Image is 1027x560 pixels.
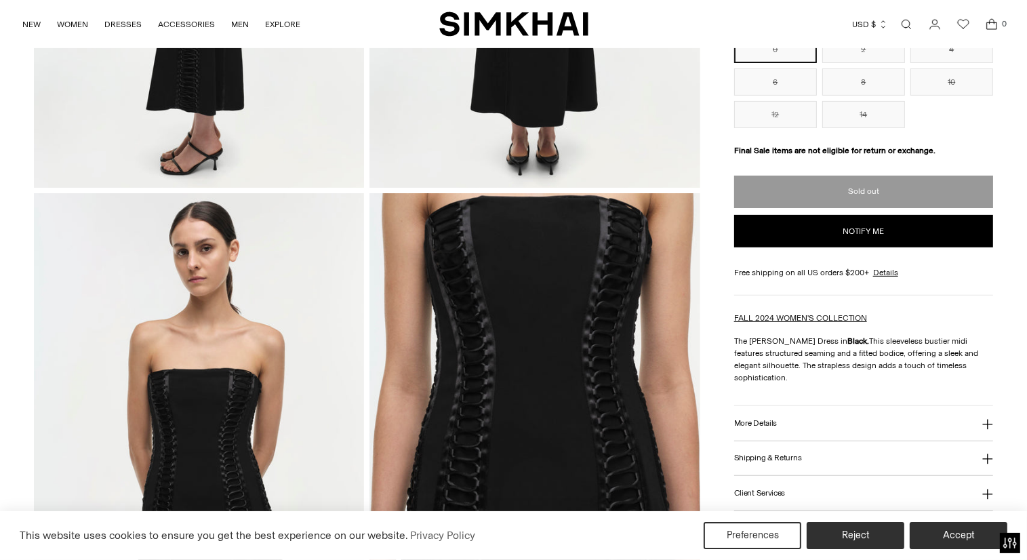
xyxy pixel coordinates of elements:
[22,9,41,39] a: NEW
[408,525,477,546] a: Privacy Policy (opens in a new tab)
[11,508,136,549] iframe: Sign Up via Text for Offers
[873,266,898,279] a: Details
[822,68,905,96] button: 8
[910,36,993,63] button: 4
[734,146,935,155] strong: Final Sale items are not eligible for return or exchange.
[910,68,993,96] button: 10
[822,36,905,63] button: 2
[104,9,142,39] a: DRESSES
[852,9,888,39] button: USD $
[978,11,1005,38] a: Open cart modal
[734,68,817,96] button: 6
[807,522,904,549] button: Reject
[734,313,867,323] a: FALL 2024 WOMEN'S COLLECTION
[734,215,993,247] button: Notify me
[734,476,993,511] button: Client Services
[158,9,215,39] a: ACCESSORIES
[893,11,920,38] a: Open search modal
[734,406,993,441] button: More Details
[822,101,905,128] button: 14
[734,36,817,63] button: 0
[265,9,300,39] a: EXPLORE
[734,441,993,476] button: Shipping & Returns
[950,11,977,38] a: Wishlist
[57,9,88,39] a: WOMEN
[734,101,817,128] button: 12
[734,489,786,498] h3: Client Services
[910,522,1007,549] button: Accept
[734,335,993,384] p: The [PERSON_NAME] Dress in This sleeveless bustier midi features structured seaming and a fitted ...
[734,419,777,428] h3: More Details
[847,336,869,346] strong: Black.
[20,529,408,542] span: This website uses cookies to ensure you get the best experience on our website.
[999,18,1011,30] span: 0
[734,266,993,279] div: Free shipping on all US orders $200+
[231,9,249,39] a: MEN
[734,454,802,462] h3: Shipping & Returns
[439,11,588,37] a: SIMKHAI
[921,11,948,38] a: Go to the account page
[704,522,801,549] button: Preferences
